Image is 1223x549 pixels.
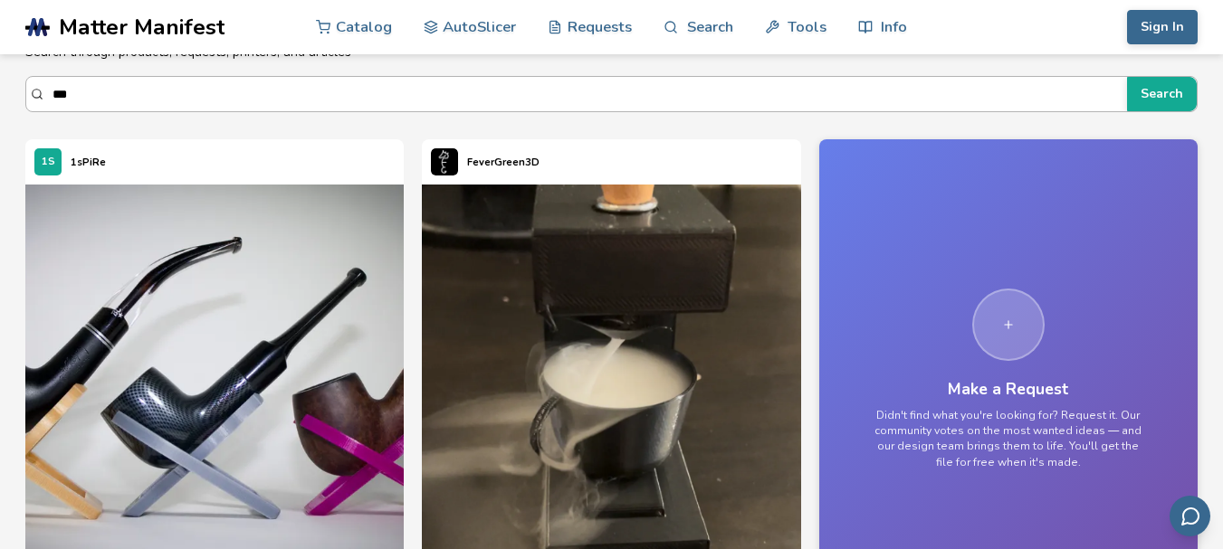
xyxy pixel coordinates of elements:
h3: Make a Request [948,380,1068,399]
span: 1S [42,156,55,168]
button: Send feedback via email [1170,496,1210,536]
button: Search [1127,77,1197,111]
p: Didn't find what you're looking for? Request it. Our community votes on the most wanted ideas — a... [873,408,1144,470]
p: FeverGreen3D [467,153,540,172]
button: Sign In [1127,10,1198,44]
a: FeverGreen3D's profileFeverGreen3D [422,139,549,185]
img: FeverGreen3D's profile [431,148,458,175]
p: 1sPiRe [71,153,106,172]
span: Matter Manifest [59,14,225,40]
input: Search [53,78,1118,110]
